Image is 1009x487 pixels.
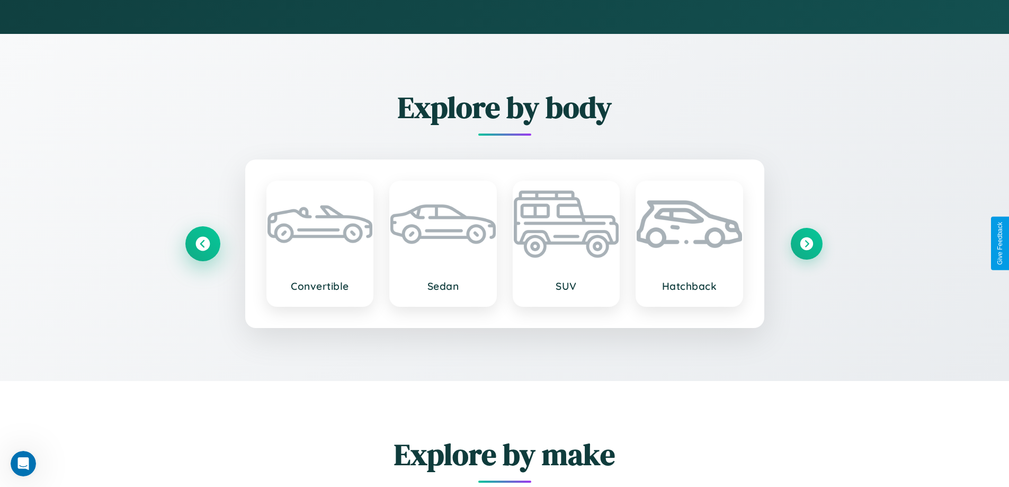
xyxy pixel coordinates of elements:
[187,434,823,475] h2: Explore by make
[524,280,609,293] h3: SUV
[647,280,731,293] h3: Hatchback
[187,87,823,128] h2: Explore by body
[278,280,362,293] h3: Convertible
[401,280,485,293] h3: Sedan
[996,222,1004,265] div: Give Feedback
[11,451,36,476] iframe: Intercom live chat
